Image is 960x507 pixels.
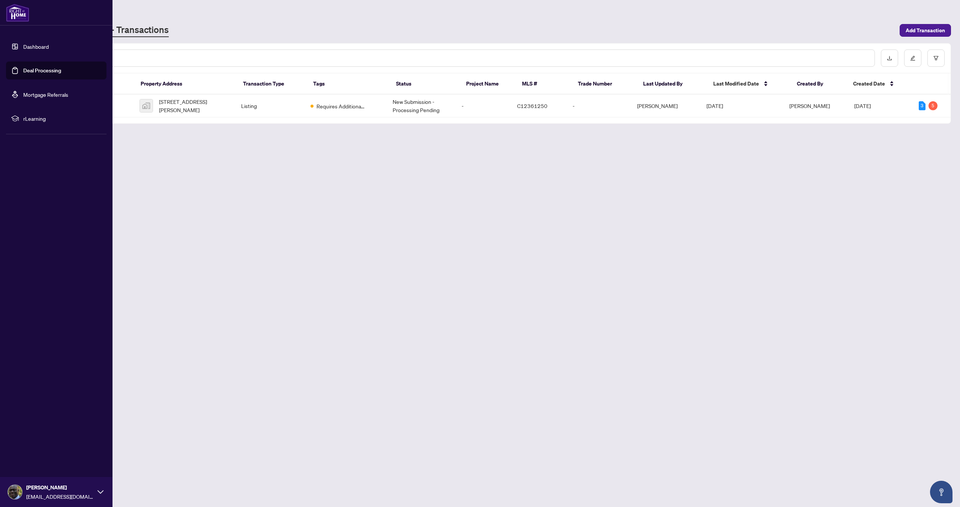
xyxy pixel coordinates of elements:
span: download [887,55,892,61]
span: Created Date [853,79,885,88]
th: Created By [791,73,847,94]
span: [EMAIL_ADDRESS][DOMAIN_NAME] [26,492,94,501]
span: edit [910,55,915,61]
span: [STREET_ADDRESS][PERSON_NAME] [159,97,229,114]
span: Requires Additional Docs [316,102,365,110]
span: Add Transaction [906,24,945,36]
div: 5 [928,101,937,110]
img: thumbnail-img [140,99,153,112]
span: C12361250 [517,102,547,109]
span: Last Modified Date [713,79,759,88]
a: Dashboard [23,43,49,50]
div: 3 [919,101,925,110]
button: download [881,49,898,67]
th: Last Modified Date [707,73,791,94]
th: Created Date [847,73,912,94]
img: Profile Icon [8,485,22,499]
td: New Submission - Processing Pending [387,94,456,117]
th: Transaction Type [237,73,307,94]
span: [DATE] [706,102,723,109]
th: Project Name [460,73,516,94]
td: - [456,94,511,117]
span: [PERSON_NAME] [26,483,94,492]
th: Last Updated By [637,73,707,94]
th: MLS # [516,73,572,94]
span: [PERSON_NAME] [789,102,830,109]
button: edit [904,49,921,67]
td: Listing [235,94,304,117]
span: filter [933,55,939,61]
span: rLearning [23,114,101,123]
img: logo [6,4,29,22]
th: Tags [307,73,390,94]
button: filter [927,49,945,67]
span: [DATE] [854,102,871,109]
a: Deal Processing [23,67,61,74]
th: Status [390,73,460,94]
th: Property Address [135,73,237,94]
td: [PERSON_NAME] [631,94,700,117]
button: Open asap [930,481,952,503]
td: - [567,94,631,117]
a: Mortgage Referrals [23,91,68,98]
button: Add Transaction [900,24,951,37]
th: Trade Number [572,73,637,94]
